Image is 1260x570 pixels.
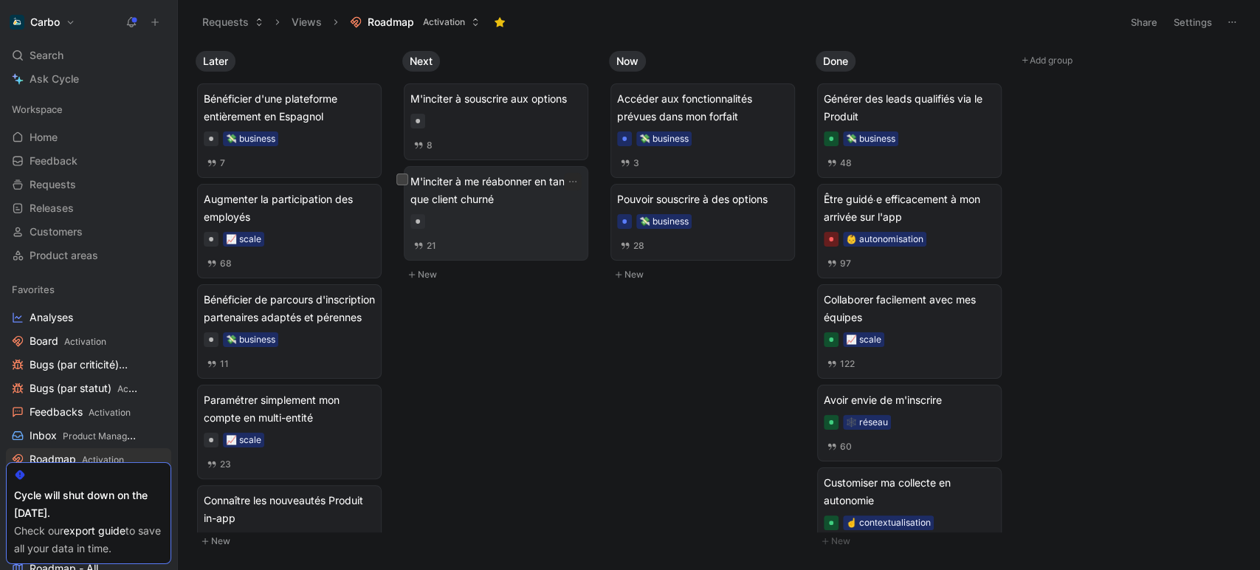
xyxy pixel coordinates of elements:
[10,15,24,30] img: Carbo
[12,282,55,297] span: Favorites
[6,68,171,90] a: Ask Cycle
[410,173,582,208] span: M'inciter à me réabonner en tant que client churné
[197,83,382,178] a: Bénéficier d'une plateforme entièrement en Espagnol💸 business7
[609,51,646,72] button: Now
[6,425,171,447] a: InboxProduct Management
[824,474,995,509] span: Customiser ma collecte en autonomie
[402,266,597,284] button: New
[226,332,275,347] div: 💸 business
[6,197,171,219] a: Releases
[6,354,171,376] a: Bugs (par criticité)Activation
[30,428,137,444] span: Inbox
[220,460,231,469] span: 23
[226,131,275,146] div: 💸 business
[410,238,439,254] button: 21
[196,51,235,72] button: Later
[63,430,154,442] span: Product Management
[633,159,639,168] span: 3
[824,356,858,372] button: 122
[6,306,171,329] a: Analyses
[639,214,689,229] div: 💸 business
[285,11,328,33] button: Views
[846,515,931,530] div: ☝️ contextualisation
[817,184,1002,278] a: Être guidé⸱e efficacement à mon arrivée sur l'app👶 autonomisation97
[220,360,229,368] span: 11
[817,83,1002,178] a: Générer des leads qualifiés via le Produit💸 business48
[617,155,642,171] button: 3
[343,11,486,33] button: RoadmapActivation
[410,137,436,154] button: 8
[1124,12,1164,32] button: Share
[30,248,98,263] span: Product areas
[609,266,804,284] button: New
[840,159,852,168] span: 48
[30,224,83,239] span: Customers
[423,15,465,30] span: Activation
[6,448,171,470] a: RoadmapActivation
[6,221,171,243] a: Customers
[197,385,382,479] a: Paramétrer simplement mon compte en multi-entité📈 scale23
[30,381,138,396] span: Bugs (par statut)
[617,90,788,126] span: Accéder aux fonctionnalités prévues dans mon forfait
[204,190,375,226] span: Augmenter la participation des employés
[204,155,228,171] button: 7
[30,70,79,88] span: Ask Cycle
[30,334,106,349] span: Board
[603,44,810,291] div: NowNew
[6,12,79,32] button: CarboCarbo
[64,336,106,347] span: Activation
[817,284,1002,379] a: Collaborer facilement avec mes équipes📈 scale122
[30,357,140,373] span: Bugs (par criticité)
[816,532,1011,550] button: New
[846,131,895,146] div: 💸 business
[840,360,855,368] span: 122
[824,391,995,409] span: Avoir envie de m'inscrire
[30,47,63,64] span: Search
[204,391,375,427] span: Paramétrer simplement mon compte en multi-entité
[30,310,73,325] span: Analyses
[610,83,795,178] a: Accéder aux fonctionnalités prévues dans mon forfait💸 business3
[846,332,881,347] div: 📈 scale
[404,83,588,160] a: M'inciter à souscrire aux options8
[817,467,1002,562] a: Customiser ma collecte en autonomie☝️ contextualisation57
[846,232,923,247] div: 👶 autonomisation
[6,174,171,196] a: Requests
[617,190,788,208] span: Pouvoir souscrire à des options
[226,433,261,447] div: 📈 scale
[82,454,124,465] span: Activation
[6,278,171,301] div: Favorites
[204,492,375,527] span: Connaître les nouveautés Produit in-app
[6,401,171,423] a: FeedbacksActivation
[190,44,396,557] div: LaterNew
[30,154,78,168] span: Feedback
[824,255,854,272] button: 97
[117,383,159,394] span: Activation
[14,522,163,557] div: Check our to save all your data in time.
[396,44,603,291] div: NextNew
[204,291,375,326] span: Bénéficier de parcours d'inscription partenaires adaptés et pérennes
[410,90,582,108] span: M'inciter à souscrire aux options
[14,487,163,522] div: Cycle will shut down on the [DATE].
[840,259,851,268] span: 97
[6,126,171,148] a: Home
[846,415,888,430] div: 🕸️ réseau
[197,284,382,379] a: Bénéficier de parcours d'inscription partenaires adaptés et pérennes💸 business11
[220,259,232,268] span: 68
[402,51,440,72] button: Next
[427,241,436,250] span: 21
[204,456,234,473] button: 23
[816,51,856,72] button: Done
[1167,12,1219,32] button: Settings
[12,102,63,117] span: Workspace
[30,405,131,420] span: Feedbacks
[639,131,689,146] div: 💸 business
[203,54,228,69] span: Later
[823,54,848,69] span: Done
[6,44,171,66] div: Search
[226,232,261,247] div: 📈 scale
[204,90,375,126] span: Bénéficier d'une plateforme entièrement en Espagnol
[197,184,382,278] a: Augmenter la participation des employés📈 scale68
[6,98,171,120] div: Workspace
[824,439,855,455] button: 60
[6,330,171,352] a: BoardActivation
